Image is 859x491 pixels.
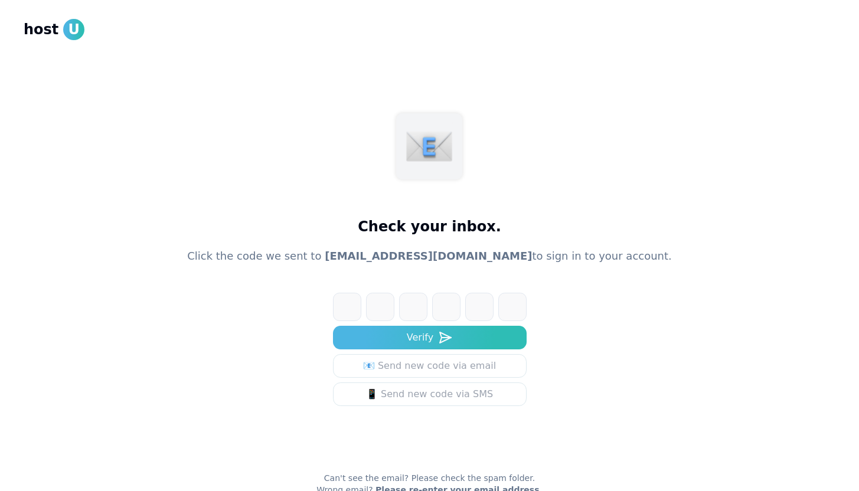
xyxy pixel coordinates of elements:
[24,19,84,40] a: hostU
[333,354,527,378] a: 📧 Send new code via email
[366,387,493,401] div: 📱 Send new code via SMS
[325,250,532,262] span: [EMAIL_ADDRESS][DOMAIN_NAME]
[324,472,535,484] p: Can't see the email? Please check the spam folder.
[24,20,58,39] span: host
[333,326,527,349] button: Verify
[63,19,84,40] span: U
[406,123,453,170] img: mail
[333,382,527,406] button: 📱 Send new code via SMS
[187,248,672,264] p: Click the code we sent to to sign in to your account.
[358,217,501,236] h1: Check your inbox.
